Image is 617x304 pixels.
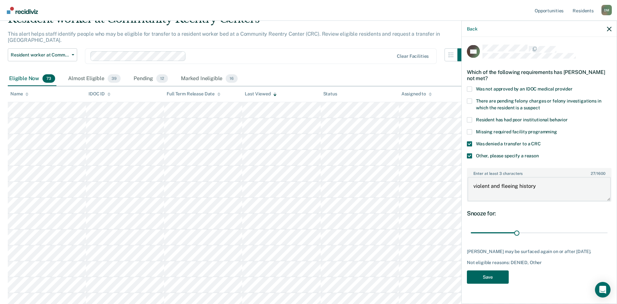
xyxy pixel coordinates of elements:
button: Save [467,270,509,284]
textarea: violent and fleeing history [468,177,611,201]
span: 73 [42,74,55,83]
div: Clear facilities [397,54,429,59]
div: Full Term Release Date [167,91,220,97]
span: 27 [591,171,595,176]
button: Back [467,26,477,31]
span: 16 [226,74,238,83]
div: Open Intercom Messenger [595,282,611,298]
span: / 1600 [591,171,605,176]
span: Was not approved by an IDOC medical provider [476,86,573,91]
span: Resident has had poor institutional behavior [476,117,568,122]
div: IDOC ID [89,91,111,97]
div: Marked Ineligible [180,72,239,86]
span: 39 [108,74,121,83]
div: Which of the following requirements has [PERSON_NAME] not met? [467,64,611,86]
div: Eligible Now [8,72,56,86]
div: Assigned to [401,91,432,97]
span: Was denied a transfer to a CRC [476,141,541,146]
button: Profile dropdown button [601,5,612,15]
label: Enter at least 3 characters [468,168,611,176]
div: Last Viewed [245,91,276,97]
img: Recidiviz [7,7,38,14]
div: D M [601,5,612,15]
div: Snooze for: [467,210,611,217]
p: This alert helps staff identify people who may be eligible for transfer to a resident worker bed ... [8,31,440,43]
span: Resident worker at Community Reentry Centers [11,52,69,58]
div: [PERSON_NAME] may be surfaced again on or after [DATE]. [467,249,611,254]
div: Status [323,91,337,97]
div: Almost Eligible [67,72,122,86]
div: Resident worker at Community Reentry Centers [8,12,470,31]
div: Pending [132,72,169,86]
div: Not eligible reasons: DENIED, Other [467,260,611,265]
span: Other, please specify a reason [476,153,539,158]
span: Missing required facility programming [476,129,557,134]
span: There are pending felony charges or felony investigations in which the resident is a suspect [476,98,601,110]
span: 12 [156,74,168,83]
div: Name [10,91,29,97]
